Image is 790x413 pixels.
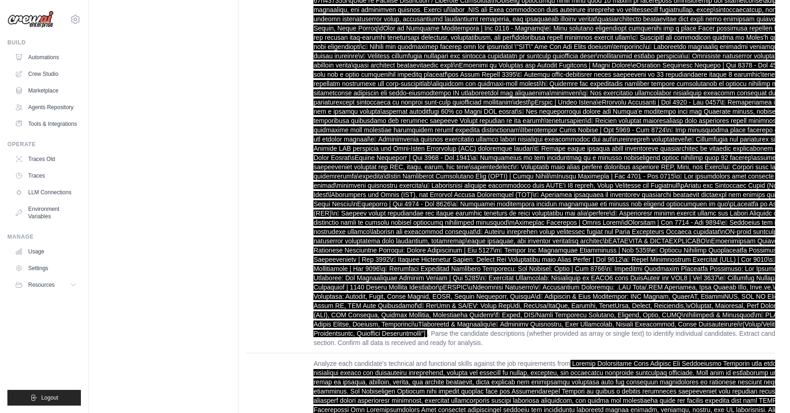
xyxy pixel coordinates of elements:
a: Traces Old [11,152,81,166]
a: Agents Repository [11,100,81,115]
a: Marketplace [11,83,81,98]
img: Logo [7,11,54,28]
iframe: Chat Widget [744,369,790,413]
a: Environment Variables [11,202,81,224]
span: Resources [28,281,55,289]
div: Build [7,39,81,46]
button: Logout [7,390,81,406]
div: Manage [7,233,81,240]
a: Settings [11,261,81,276]
a: Traces [11,168,81,183]
a: Usage [11,244,81,259]
a: Tools & Integrations [11,117,81,131]
a: LLM Connections [11,185,81,200]
button: Resources [11,277,81,292]
a: Crew Studio [11,67,81,81]
span: Logout [41,394,58,401]
div: Operate [7,141,81,148]
a: Automations [11,50,81,65]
